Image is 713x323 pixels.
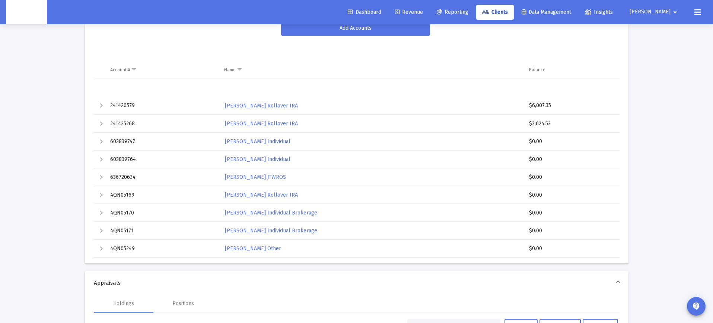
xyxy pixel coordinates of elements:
span: Revenue [395,9,423,15]
td: Expand [94,186,105,204]
a: [PERSON_NAME] Rollover IRA [224,190,299,200]
span: Appraisals [94,279,617,287]
a: [PERSON_NAME] JTWROS [224,172,287,183]
span: [PERSON_NAME] Individual Brokerage [225,210,317,216]
img: Dashboard [12,5,41,20]
td: Expand [94,133,105,151]
span: [PERSON_NAME] Individual Brokerage [225,227,317,234]
span: [PERSON_NAME] Rollover IRA [225,103,298,109]
a: [PERSON_NAME] Individual Brokerage [224,225,318,236]
td: Column Name [219,61,524,79]
td: Expand [94,240,105,258]
span: [PERSON_NAME] Individual [225,138,290,145]
a: [PERSON_NAME] Rollover IRA [224,100,299,111]
td: Expand [94,115,105,133]
td: Expand [94,151,105,168]
div: $6,007.35 [529,102,612,109]
td: Expand [94,97,105,115]
a: [PERSON_NAME] Individual Brokerage [224,207,318,218]
a: [PERSON_NAME] Individual [224,136,291,147]
span: Add Accounts [340,25,372,31]
a: Data Management [516,5,577,20]
span: [PERSON_NAME] Rollover IRA [225,120,298,127]
div: $0.00 [529,156,612,163]
span: [PERSON_NAME] Rollover IRA [225,192,298,198]
span: Data Management [522,9,571,15]
span: Show filter options for column 'Account #' [131,67,137,72]
a: [PERSON_NAME] Other [224,243,282,254]
td: 241420579 [105,97,219,115]
div: $0.00 [529,174,612,181]
a: Dashboard [342,5,387,20]
mat-expansion-panel-header: Appraisals [85,271,628,295]
td: 4QN05249 [105,240,219,258]
mat-icon: contact_support [692,302,701,311]
span: Clients [482,9,508,15]
div: Holdings [113,300,134,307]
a: [PERSON_NAME] Individual [224,154,291,165]
td: Expand [94,222,105,240]
span: [PERSON_NAME] Individual [225,156,290,162]
a: Revenue [389,5,429,20]
span: Show filter options for column 'Name' [237,67,242,72]
td: 4QN05170 [105,204,219,222]
td: Expand [94,168,105,186]
td: 603839764 [105,151,219,168]
td: Column Balance [524,61,619,79]
span: Dashboard [348,9,381,15]
div: $0.00 [529,227,612,235]
div: $3,624.53 [529,120,612,127]
td: 636720634 [105,168,219,186]
span: Insights [585,9,613,15]
td: 4QN05171 [105,222,219,240]
td: 603839747 [105,133,219,151]
div: Data grid [94,43,620,258]
div: $0.00 [529,138,612,145]
div: Balance [529,67,545,73]
td: Column Account # [105,61,219,79]
div: $0.00 [529,191,612,199]
a: [PERSON_NAME] Rollover IRA [224,118,299,129]
span: [PERSON_NAME] Other [225,245,281,252]
a: Insights [579,5,619,20]
a: Reporting [431,5,474,20]
div: Positions [172,300,194,307]
span: [PERSON_NAME] [630,9,671,15]
div: Account # [110,67,130,73]
div: $0.00 [529,209,612,217]
td: Expand [94,204,105,222]
mat-icon: arrow_drop_down [671,5,679,20]
div: $0.00 [529,245,612,252]
td: 4QN05169 [105,186,219,204]
span: [PERSON_NAME] JTWROS [225,174,286,180]
button: Add Accounts [281,21,430,36]
span: Reporting [437,9,468,15]
div: Accounts [85,21,628,264]
button: [PERSON_NAME] [621,4,688,19]
a: Clients [476,5,514,20]
td: 241425268 [105,115,219,133]
div: Name [224,67,236,73]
